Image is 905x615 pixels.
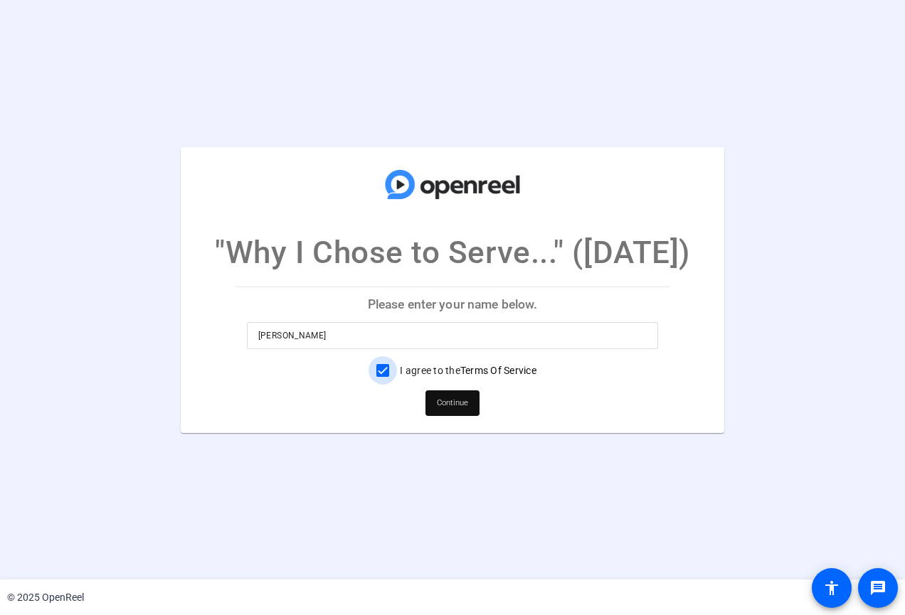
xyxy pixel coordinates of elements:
[215,229,690,276] p: "Why I Chose to Serve..." ([DATE])
[823,579,840,597] mat-icon: accessibility
[437,392,468,414] span: Continue
[258,327,647,344] input: Enter your name
[460,365,536,376] a: Terms Of Service
[425,390,480,416] button: Continue
[235,287,670,321] p: Please enter your name below.
[7,590,84,605] div: © 2025 OpenReel
[869,579,887,597] mat-icon: message
[397,363,536,378] label: I agree to the
[381,161,524,208] img: company-logo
